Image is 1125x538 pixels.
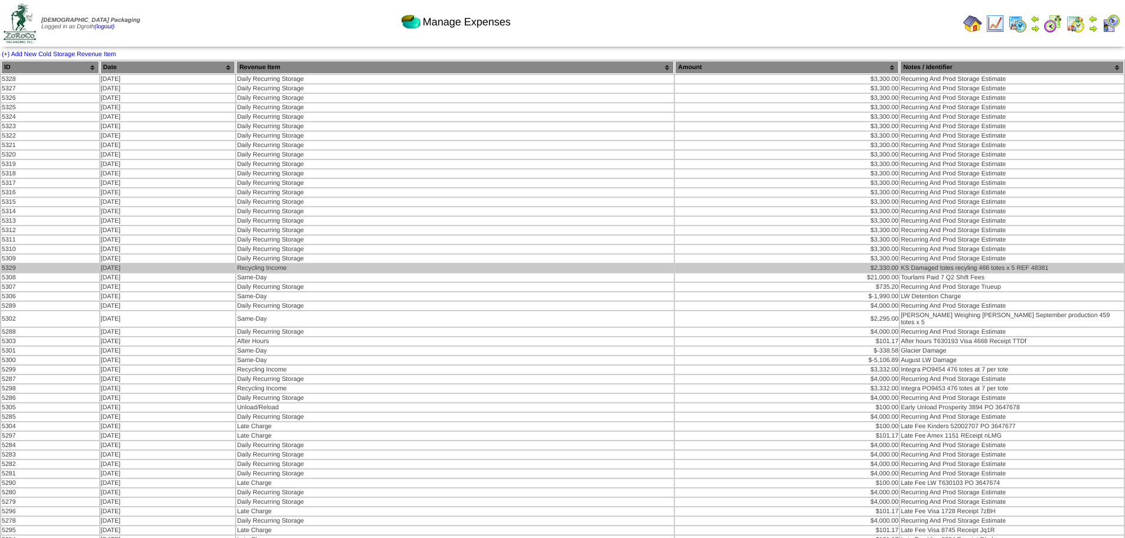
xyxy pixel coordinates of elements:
td: 5319 [1,160,99,168]
td: Recurring And Prod Storage Estimate [900,198,1124,206]
td: [DATE] [100,422,236,431]
td: Recurring And Prod Storage Estimate [900,460,1124,468]
td: Recurring And Prod Storage Estimate [900,375,1124,383]
td: 5286 [1,394,99,402]
img: arrowright.gif [1088,24,1098,33]
td: 5328 [1,75,99,83]
div: $3,300.00 [676,246,898,253]
td: Daily Recurring Storage [236,160,674,168]
td: LW Detention Charge [900,292,1124,301]
td: Recurring And Prod Storage Estimate [900,113,1124,121]
td: 5283 [1,451,99,459]
td: Integra PO9453 476 totes at 7 per tote [900,384,1124,393]
td: Recycling Income [236,264,674,272]
td: [DATE] [100,356,236,364]
td: Daily Recurring Storage [236,236,674,244]
td: 5309 [1,255,99,263]
td: 5308 [1,273,99,282]
th: Date [100,61,236,74]
div: $3,300.00 [676,94,898,102]
td: Recurring And Prod Storage Estimate [900,236,1124,244]
td: Same-Day [236,356,674,364]
td: 5317 [1,179,99,187]
td: [DATE] [100,236,236,244]
td: Recurring And Prod Storage Estimate [900,517,1124,525]
div: $735.20 [676,283,898,291]
div: $100.00 [676,480,898,487]
div: $3,300.00 [676,151,898,158]
td: 5320 [1,151,99,159]
div: $4,000.00 [676,461,898,468]
td: [DATE] [100,273,236,282]
div: $3,300.00 [676,85,898,92]
td: [DATE] [100,469,236,478]
td: Recurring And Prod Storage Estimate [900,94,1124,102]
div: $3,300.00 [676,113,898,120]
div: $4,000.00 [676,302,898,309]
td: Daily Recurring Storage [236,302,674,310]
img: arrowleft.gif [1031,14,1040,24]
td: [DATE] [100,94,236,102]
td: Daily Recurring Storage [236,328,674,336]
td: Recurring And Prod Storage Estimate [900,151,1124,159]
div: $4,000.00 [676,498,898,506]
img: calendarcustomer.gif [1101,14,1120,33]
td: [DATE] [100,255,236,263]
td: 5288 [1,328,99,336]
td: After hours T630193 Visa 4668 Receipt TTDf [900,337,1124,345]
div: $3,300.00 [676,161,898,168]
td: Recycling Income [236,366,674,374]
td: Daily Recurring Storage [236,226,674,234]
td: Late Fee Kinders 52002707 PO 3647677 [900,422,1124,431]
div: $3,300.00 [676,198,898,206]
img: pie_chart2.png [402,12,420,31]
td: Recurring And Prod Storage Estimate [900,141,1124,149]
img: calendarinout.gif [1066,14,1085,33]
a: (logout) [94,24,115,30]
td: [PERSON_NAME] Weighing [PERSON_NAME] September production 459 totes x 5 [900,311,1124,327]
img: calendarprod.gif [1008,14,1027,33]
td: 5314 [1,207,99,216]
td: Daily Recurring Storage [236,441,674,449]
td: Glacier Damage [900,347,1124,355]
img: home.gif [963,14,982,33]
div: $3,300.00 [676,236,898,243]
td: 5304 [1,422,99,431]
td: Daily Recurring Storage [236,469,674,478]
td: 5297 [1,432,99,440]
td: Same-Day [236,292,674,301]
td: 5282 [1,460,99,468]
div: $4,000.00 [676,517,898,524]
td: 5316 [1,188,99,197]
div: $-338.58 [676,347,898,354]
td: [DATE] [100,141,236,149]
td: 5302 [1,311,99,327]
td: Same-Day [236,347,674,355]
td: [DATE] [100,179,236,187]
td: Late Charge [236,479,674,487]
td: Daily Recurring Storage [236,245,674,253]
td: Integra PO9454 476 totes at 7 per tote [900,366,1124,374]
th: Notes / Identifier [900,61,1124,74]
td: 5295 [1,526,99,534]
td: Daily Recurring Storage [236,94,674,102]
td: Daily Recurring Storage [236,498,674,506]
td: Recurring And Prod Storage Estimate [900,413,1124,421]
td: 5315 [1,198,99,206]
td: Recurring And Prod Storage Estimate [900,207,1124,216]
td: 5298 [1,384,99,393]
td: Daily Recurring Storage [236,394,674,402]
td: [DATE] [100,292,236,301]
td: [DATE] [100,384,236,393]
div: $3,300.00 [676,227,898,234]
td: 5326 [1,94,99,102]
td: Recurring And Prod Storage Estimate [900,217,1124,225]
td: [DATE] [100,432,236,440]
div: $4,000.00 [676,442,898,449]
div: $3,300.00 [676,123,898,130]
td: Late Charge [236,507,674,516]
td: Daily Recurring Storage [236,451,674,459]
td: Daily Recurring Storage [236,375,674,383]
td: [DATE] [100,347,236,355]
div: $101.17 [676,527,898,534]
